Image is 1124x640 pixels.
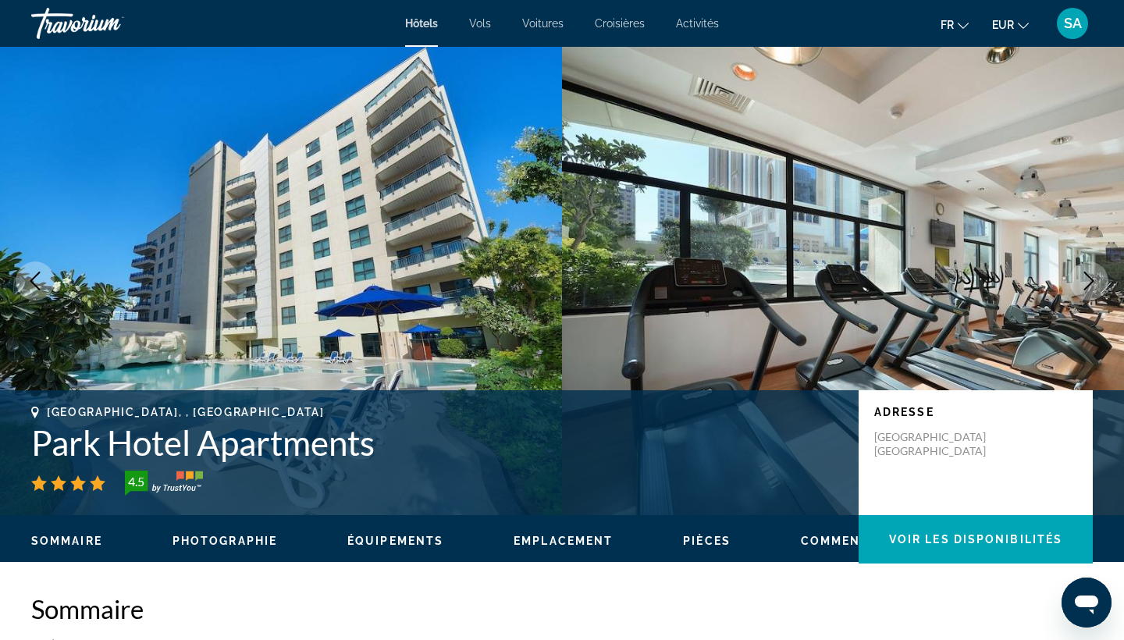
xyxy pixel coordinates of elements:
[1064,16,1082,31] span: SA
[683,534,731,548] button: Pièces
[941,13,969,36] button: Change language
[469,17,491,30] a: Vols
[522,17,564,30] a: Voitures
[1062,578,1112,628] iframe: Bouton de lancement de la fenêtre de messagerie
[31,535,102,547] span: Sommaire
[874,430,999,458] p: [GEOGRAPHIC_DATA] [GEOGRAPHIC_DATA]
[992,13,1029,36] button: Change currency
[941,19,954,31] span: fr
[347,535,443,547] span: Équipements
[31,422,843,463] h1: Park Hotel Apartments
[1069,261,1108,300] button: Next image
[347,534,443,548] button: Équipements
[801,535,907,547] span: Commentaires
[47,406,325,418] span: [GEOGRAPHIC_DATA], , [GEOGRAPHIC_DATA]
[16,261,55,300] button: Previous image
[173,534,277,548] button: Photographie
[173,535,277,547] span: Photographie
[120,472,151,491] div: 4.5
[31,534,102,548] button: Sommaire
[859,515,1093,564] button: Voir les disponibilités
[683,535,731,547] span: Pièces
[514,535,613,547] span: Emplacement
[31,3,187,44] a: Travorium
[801,534,907,548] button: Commentaires
[676,17,719,30] a: Activités
[405,17,438,30] a: Hôtels
[889,533,1062,546] span: Voir les disponibilités
[125,471,203,496] img: trustyou-badge-hor.svg
[31,593,1093,624] h2: Sommaire
[595,17,645,30] a: Croisières
[514,534,613,548] button: Emplacement
[992,19,1014,31] span: EUR
[874,406,1077,418] p: Adresse
[1052,7,1093,40] button: User Menu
